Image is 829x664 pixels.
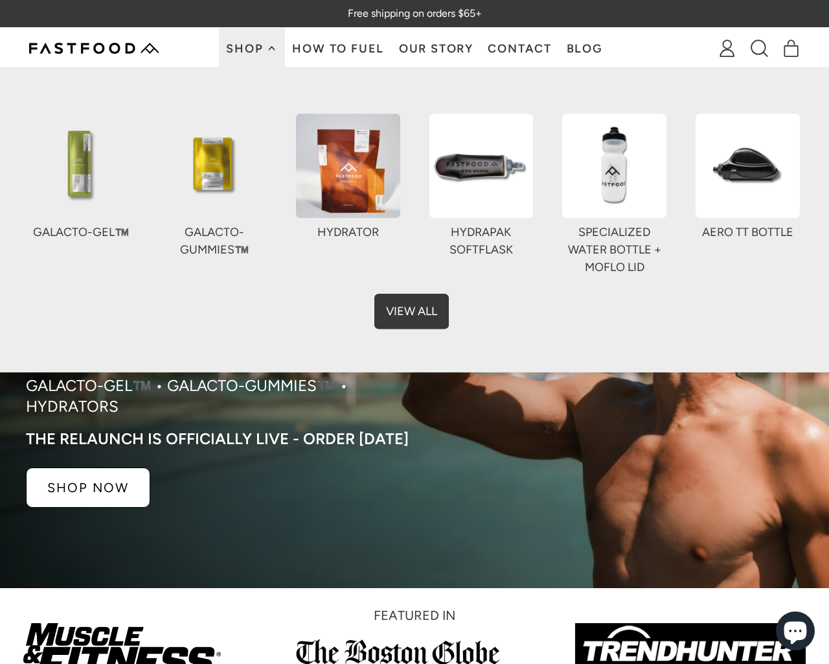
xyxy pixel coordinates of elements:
span: Shop [226,43,266,54]
a: Our Story [392,28,481,69]
p: SHOP NOW [47,481,129,494]
inbox-online-store-chat: Shopify online store chat [772,611,819,654]
img: Fastfood [29,43,159,54]
a: Contact [481,28,559,69]
button: Shop [219,28,285,69]
p: Galacto-Gel™️ • Galacto-Gummies™️ • Hydrators [26,375,439,417]
p: The RELAUNCH IS OFFICIALLY LIVE - ORDER [DATE] [26,430,409,448]
a: How To Fuel [285,28,391,69]
a: SHOP NOW [26,468,150,508]
a: Blog [559,28,610,69]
